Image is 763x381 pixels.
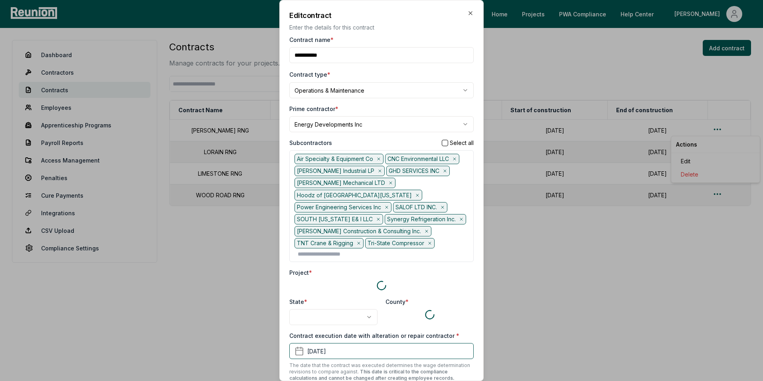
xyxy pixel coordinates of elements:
div: Tri-State Compressor [365,238,435,248]
label: Subcontractors [289,139,332,147]
div: Power Engineering Services Inc [295,202,391,212]
div: Synergy Refrigeration Inc. [385,214,466,224]
div: SALOF LTD INC. [393,202,447,212]
label: Project [289,268,312,277]
div: CNC Environmental LLC [385,154,459,164]
button: [DATE] [289,343,474,359]
label: Contract name [289,36,334,44]
span: The date that the contract was executed determines the wage determination revisions to compare ag... [289,362,470,381]
p: Enter the details for this contract [289,23,474,32]
div: TNT Crane & Rigging [295,238,364,248]
h2: Edit contract [289,10,474,21]
div: GHD SERVICES INC [386,166,450,176]
div: SOUTH [US_STATE] E& I LLC [295,214,383,224]
div: [PERSON_NAME] Industrial LP [295,166,385,176]
label: County [385,298,409,306]
div: Air Specialty & Equipment Co [295,154,383,164]
label: Contract type [289,71,330,78]
span: This date is critical to the compliance calculations and cannot be changed after creating employe... [289,369,455,381]
div: [PERSON_NAME] Construction & Consulting Inc. [295,226,431,236]
div: Hoodz of [GEOGRAPHIC_DATA][US_STATE] [295,190,422,200]
div: [PERSON_NAME] Mechanical LTD [295,178,395,188]
label: State [289,298,307,306]
label: Prime contractor [289,105,338,113]
label: Contract execution date with alteration or repair contractor [289,331,459,340]
label: Select all [450,140,474,146]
